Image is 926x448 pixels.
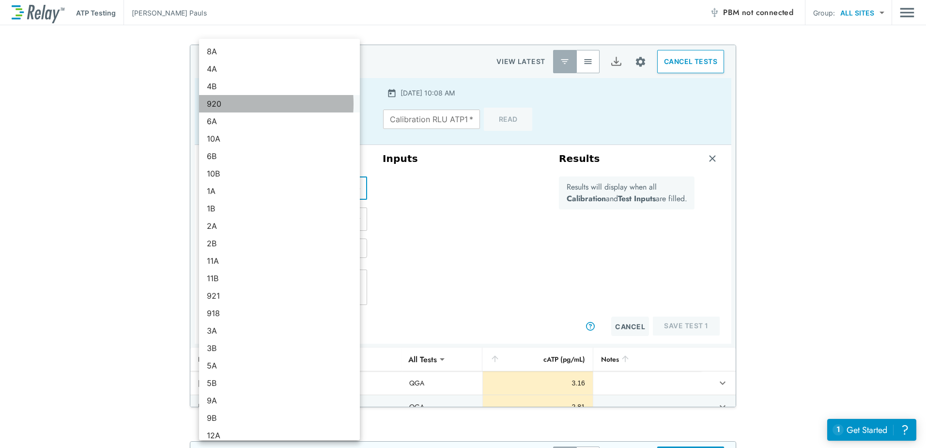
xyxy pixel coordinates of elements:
[199,252,360,270] li: 11A
[199,165,360,182] li: 10B
[199,182,360,200] li: 1A
[199,357,360,374] li: 5A
[199,78,360,95] li: 4B
[199,339,360,357] li: 3B
[199,200,360,217] li: 1B
[827,419,916,441] iframe: Resource center
[199,235,360,252] li: 2B
[199,217,360,235] li: 2A
[199,392,360,409] li: 9A
[199,287,360,304] li: 921
[199,43,360,60] li: 8A
[199,270,360,287] li: 11B
[199,95,360,112] li: 920
[199,60,360,78] li: 4A
[199,374,360,392] li: 5B
[199,112,360,130] li: 6A
[199,427,360,444] li: 12A
[199,304,360,322] li: 918
[199,322,360,339] li: 3A
[199,147,360,165] li: 6B
[199,409,360,427] li: 9B
[199,130,360,147] li: 10A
